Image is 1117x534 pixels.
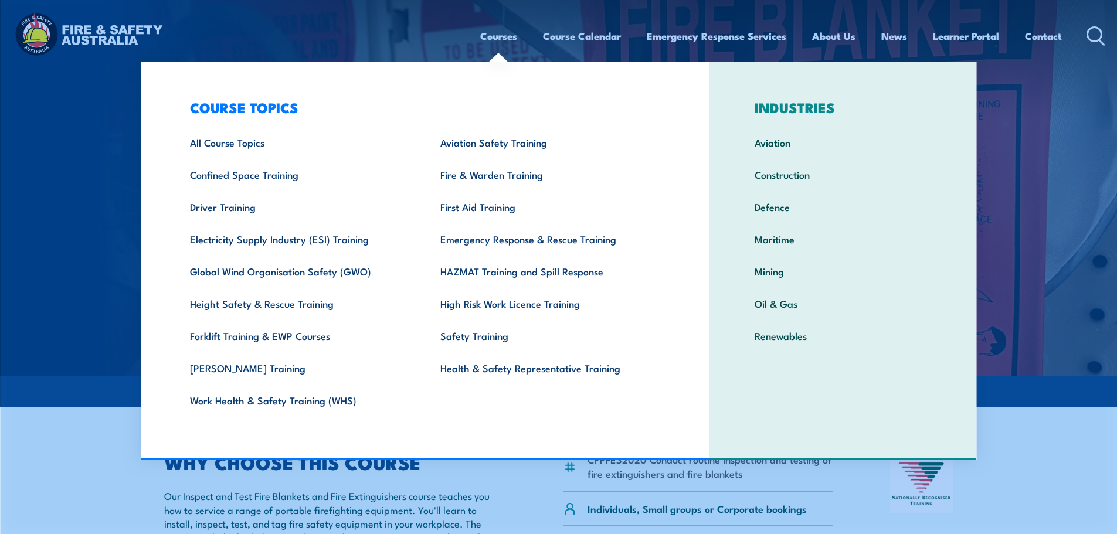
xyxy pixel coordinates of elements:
[422,191,673,223] a: First Aid Training
[172,223,422,255] a: Electricity Supply Industry (ESI) Training
[736,191,949,223] a: Defence
[172,158,422,191] a: Confined Space Training
[812,21,855,52] a: About Us
[422,255,673,287] a: HAZMAT Training and Spill Response
[480,21,517,52] a: Courses
[172,384,422,416] a: Work Health & Safety Training (WHS)
[172,191,422,223] a: Driver Training
[647,21,786,52] a: Emergency Response Services
[890,454,953,513] img: Nationally Recognised Training logo.
[736,255,949,287] a: Mining
[422,287,673,319] a: High Risk Work Licence Training
[422,158,673,191] a: Fire & Warden Training
[172,352,422,384] a: [PERSON_NAME] Training
[164,454,507,470] h2: WHY CHOOSE THIS COURSE
[736,99,949,115] h3: INDUSTRIES
[172,99,673,115] h3: COURSE TOPICS
[172,319,422,352] a: Forklift Training & EWP Courses
[736,223,949,255] a: Maritime
[588,453,833,480] li: CPPFES2020 Conduct routine inspection and testing of fire extinguishers and fire blankets
[543,21,621,52] a: Course Calendar
[736,126,949,158] a: Aviation
[172,287,422,319] a: Height Safety & Rescue Training
[736,158,949,191] a: Construction
[172,255,422,287] a: Global Wind Organisation Safety (GWO)
[422,223,673,255] a: Emergency Response & Rescue Training
[933,21,999,52] a: Learner Portal
[736,287,949,319] a: Oil & Gas
[422,126,673,158] a: Aviation Safety Training
[736,319,949,352] a: Renewables
[1025,21,1062,52] a: Contact
[422,352,673,384] a: Health & Safety Representative Training
[172,126,422,158] a: All Course Topics
[422,319,673,352] a: Safety Training
[881,21,907,52] a: News
[588,502,807,515] p: Individuals, Small groups or Corporate bookings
